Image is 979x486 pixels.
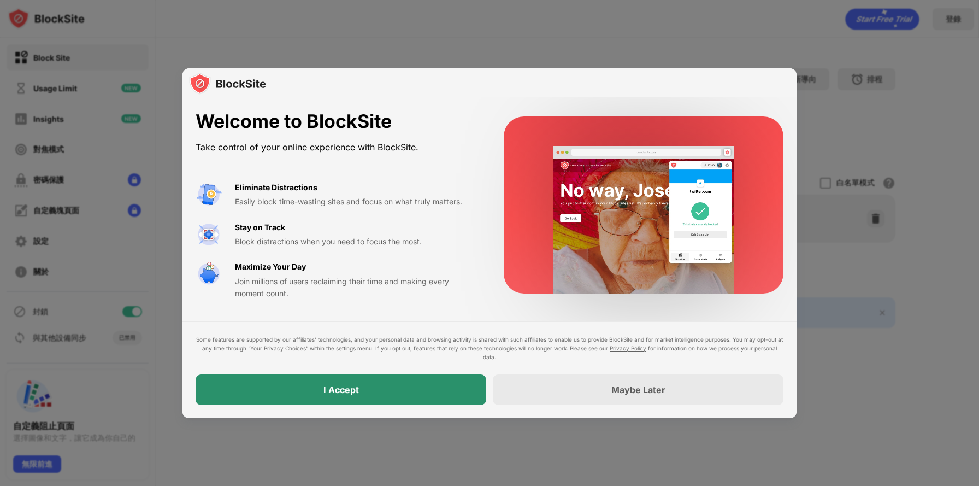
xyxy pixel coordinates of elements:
[235,196,477,208] div: Easily block time-wasting sites and focus on what truly matters.
[189,73,266,95] img: logo-blocksite.svg
[235,221,285,233] div: Stay on Track
[196,261,222,287] img: value-safe-time.svg
[611,384,665,395] div: Maybe Later
[196,221,222,248] img: value-focus.svg
[235,276,477,300] div: Join millions of users reclaiming their time and making every moment count.
[323,384,359,395] div: I Accept
[235,261,306,273] div: Maximize Your Day
[610,345,646,352] a: Privacy Policy
[235,236,477,248] div: Block distractions when you need to focus the most.
[196,110,477,133] div: Welcome to BlockSite
[196,335,783,361] div: Some features are supported by our affiliates’ technologies, and your personal data and browsing ...
[235,181,317,194] div: Eliminate Distractions
[196,181,222,208] img: value-avoid-distractions.svg
[196,139,477,155] div: Take control of your online experience with BlockSite.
